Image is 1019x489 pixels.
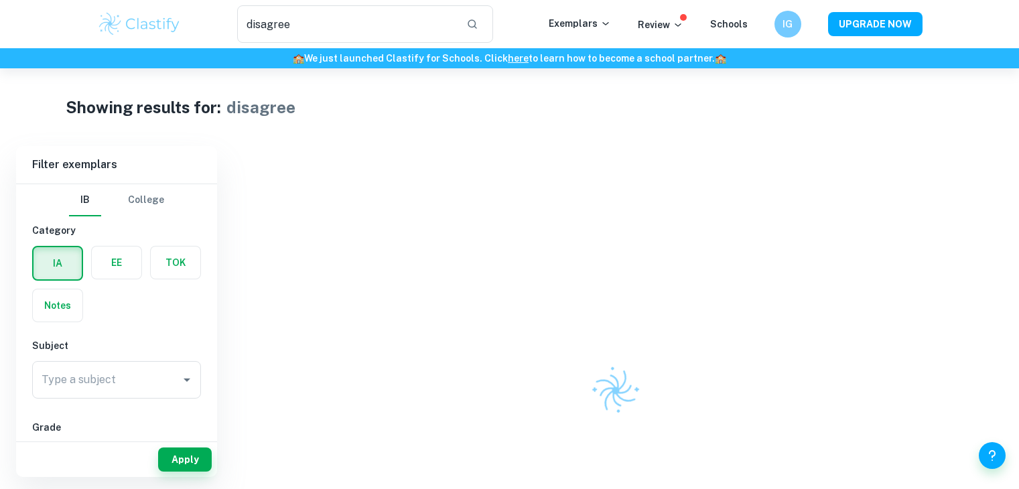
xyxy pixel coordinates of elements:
[92,247,141,279] button: EE
[158,447,212,472] button: Apply
[710,19,748,29] a: Schools
[69,184,101,216] button: IB
[549,16,611,31] p: Exemplars
[178,370,196,389] button: Open
[3,51,1016,66] h6: We just launched Clastify for Schools. Click to learn how to become a school partner.
[128,184,164,216] button: College
[237,5,456,43] input: Search for any exemplars...
[828,12,923,36] button: UPGRADE NOW
[715,53,726,64] span: 🏫
[66,95,221,119] h1: Showing results for:
[582,358,649,424] img: Clastify logo
[780,17,795,31] h6: IG
[151,247,200,279] button: TOK
[979,442,1006,469] button: Help and Feedback
[33,289,82,322] button: Notes
[508,53,529,64] a: here
[16,146,217,184] h6: Filter exemplars
[97,11,182,38] img: Clastify logo
[638,17,683,32] p: Review
[33,247,82,279] button: IA
[32,338,201,353] h6: Subject
[226,95,295,119] h1: disagree
[293,53,304,64] span: 🏫
[32,420,201,435] h6: Grade
[69,184,164,216] div: Filter type choice
[774,11,801,38] button: IG
[32,223,201,238] h6: Category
